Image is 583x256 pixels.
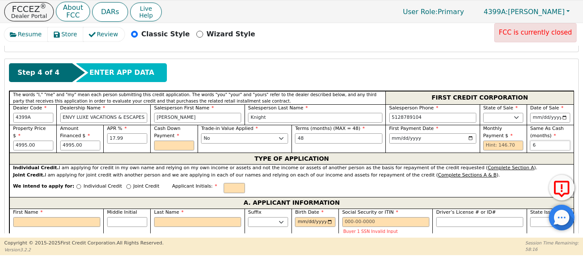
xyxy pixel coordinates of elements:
sup: ® [40,3,47,10]
button: Review [83,27,125,41]
span: A. APPLICANT INFORMATION [244,197,340,209]
input: xx.xx% [107,133,147,144]
button: 4399A:[PERSON_NAME] [475,5,579,18]
span: Suffix [248,209,261,215]
u: Complete Sections A & B [438,172,496,178]
p: Session Time Remaining: [525,240,579,246]
span: First Name [13,209,43,215]
span: Help [139,12,153,19]
span: Last Name [154,209,184,215]
button: DARs [92,2,128,22]
p: FCC [63,12,83,19]
span: Same As Cash (months) [530,126,564,138]
span: TYPE OF APPLICATION [254,153,329,164]
a: User Role:Primary [394,3,472,20]
input: YYYY-MM-DD [295,217,335,227]
span: FCC is currently closed [499,29,572,36]
div: I am applying for credit in my own name and relying on my own income or assets and not the income... [13,165,571,172]
input: 0 [530,141,570,151]
span: User Role : [403,8,437,16]
input: YYYY-MM-DD [530,113,570,123]
span: FIRST CREDIT CORPORATION [431,92,528,103]
span: Social Security or ITIN [342,209,398,215]
span: Dealer Code [13,105,47,111]
p: Version 3.2.2 [4,247,163,253]
input: 000-00-0000 [342,217,429,227]
p: Wizard Style [207,29,255,39]
span: Monthly Payment $ [483,126,513,138]
span: Step 4 of 4 [17,68,59,78]
span: Store [61,30,77,39]
p: Buyer 1 SSN Invalid Input [343,229,428,234]
span: Amount Financed $ [60,126,90,138]
button: Report Error to FCC [549,175,574,200]
span: [PERSON_NAME] [484,8,565,16]
p: 58:16 [525,246,579,253]
p: Dealer Portal [11,13,47,19]
p: Primary [394,3,472,20]
p: Individual Credit [84,183,122,190]
input: 303-867-5309 x104 [389,113,476,123]
span: All Rights Reserved. [117,240,163,246]
span: Date of Sale [530,105,563,111]
button: FCCEZ®Dealer Portal [4,2,54,21]
strong: Joint Credit. [13,172,45,178]
p: FCCEZ [11,5,47,13]
span: Birth Date [295,209,324,215]
span: First Payment Date [389,126,438,131]
span: Review [97,30,118,39]
p: Classic Style [141,29,190,39]
span: Salesperson Phone [389,105,438,111]
span: Resume [18,30,42,39]
span: 4399A: [484,8,508,16]
span: ENTER APP DATA [89,68,154,78]
button: LiveHelp [130,3,162,21]
span: Cash Down Payment [154,126,181,138]
span: Terms (months) (MAX = 48) [295,126,360,131]
span: State of Sale [483,105,518,111]
span: Dealership Name [60,105,105,111]
strong: Individual Credit. [13,165,59,171]
p: Joint Credit [133,183,159,190]
button: AboutFCC [56,2,90,22]
button: Resume [4,27,48,41]
span: Middle Initial [107,209,137,215]
div: I am applying for joint credit with another person and we are applying in each of our names and r... [13,172,571,179]
span: Driver’s License # or ID# [436,209,496,215]
span: Property Price $ [13,126,46,138]
span: State Issued [530,209,559,215]
span: Salesperson First Name [154,105,214,111]
p: Copyright © 2015- 2025 First Credit Corporation. [4,240,163,247]
button: Store [48,27,84,41]
span: APR % [107,126,127,131]
span: We intend to apply for: [13,183,75,197]
u: Complete Section A [488,165,534,171]
div: The words "I," "me" and "my" mean each person submitting this credit application. The words "you"... [9,91,385,104]
span: Applicant Initials: [172,183,217,189]
input: YYYY-MM-DD [389,133,476,144]
span: Live [139,5,153,12]
span: Salesperson Last Name [248,105,308,111]
input: Hint: 146.70 [483,141,523,151]
span: Trade-in Value Applied [201,126,258,131]
p: About [63,4,83,11]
